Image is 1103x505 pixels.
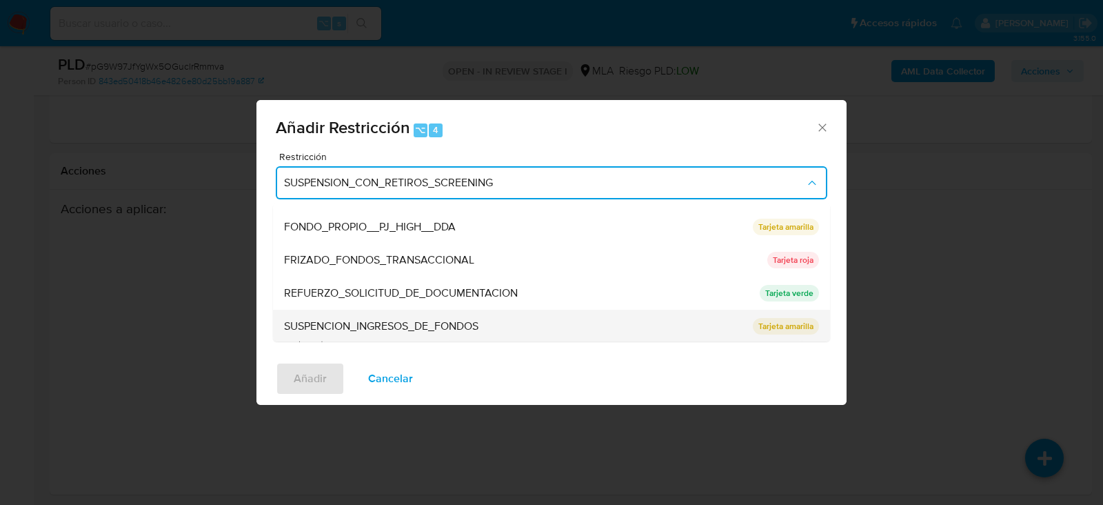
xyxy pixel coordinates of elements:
span: Restricción [279,152,831,161]
p: Tarjeta amarilla [753,219,819,235]
span: Añadir Restricción [276,115,410,139]
p: Tarjeta verde [760,285,819,301]
span: Campo requerido [280,333,551,343]
span: 4 [433,123,438,137]
span: REFUERZO_SOLICITUD_DE_DOCUMENTACION [284,286,518,300]
p: Tarjeta amarilla [753,318,819,335]
button: Restriction [276,166,827,199]
span: SUSPENSION_CON_RETIROS_SCREENING [284,176,805,190]
span: ⌥ [415,123,425,137]
span: FONDO_PROPIO__PJ_HIGH__DDA [284,220,456,234]
button: Cerrar ventana [816,121,828,133]
span: FRIZADO_FONDOS_TRANSACCIONAL [284,253,474,267]
span: Cancelar [368,364,413,394]
button: Cancelar [350,362,431,395]
p: Tarjeta roja [767,252,819,268]
span: SUSPENCION_INGRESOS_DE_FONDOS [284,319,478,333]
